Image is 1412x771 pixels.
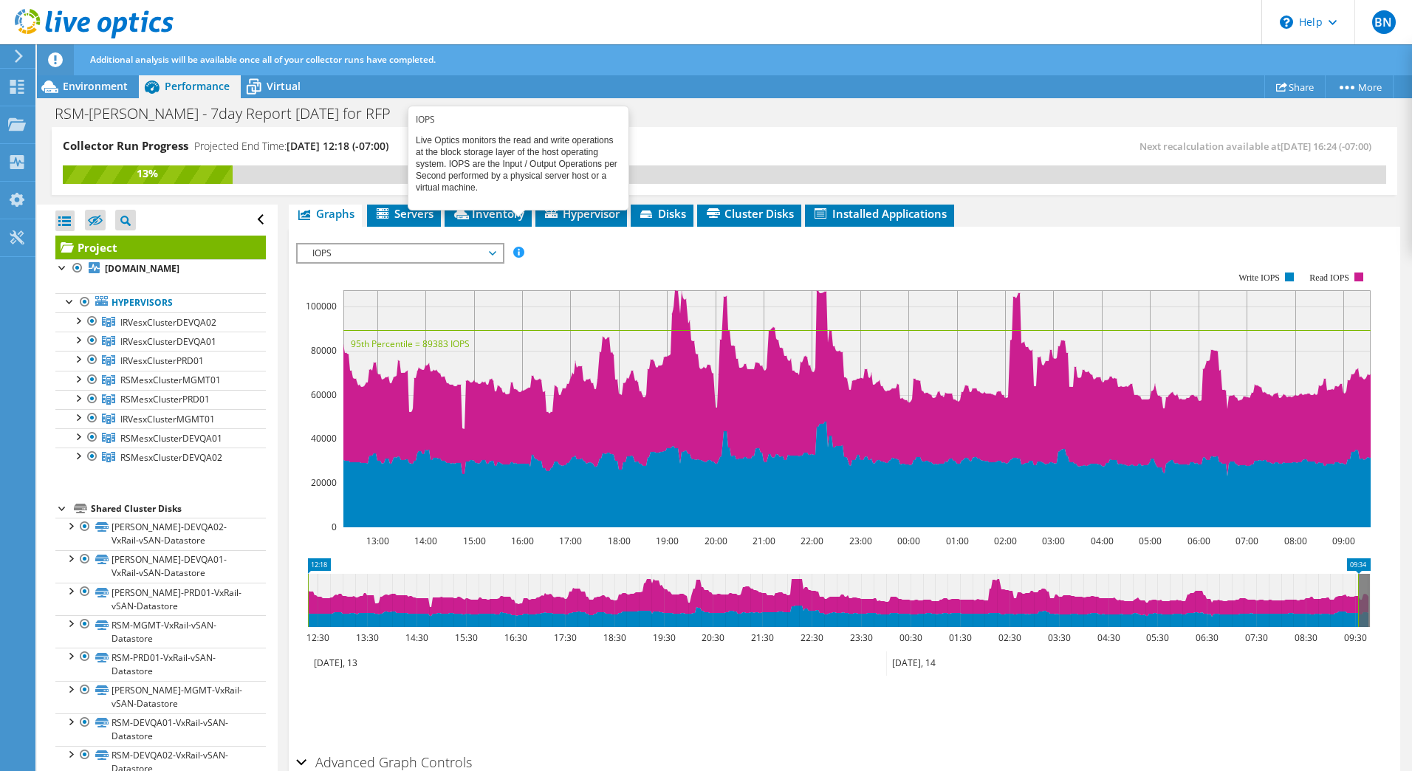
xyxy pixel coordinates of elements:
[1281,140,1371,153] span: [DATE] 16:24 (-07:00)
[91,500,266,518] div: Shared Cluster Disks
[452,206,524,221] span: Inventory
[1097,631,1120,644] text: 04:30
[296,206,354,221] span: Graphs
[1187,535,1210,547] text: 06:00
[1284,535,1306,547] text: 08:00
[55,518,266,550] a: [PERSON_NAME]-DEVQA02-VxRail-vSAN-Datastore
[55,448,266,467] a: RSMesxClusterDEVQA02
[948,631,971,644] text: 01:30
[655,535,678,547] text: 19:00
[55,371,266,390] a: RSMesxClusterMGMT01
[750,631,773,644] text: 21:30
[311,432,337,445] text: 40000
[306,631,329,644] text: 12:30
[55,351,266,370] a: IRVesxClusterPRD01
[55,681,266,713] a: [PERSON_NAME]-MGMT-VxRail-vSAN-Datastore
[1294,631,1317,644] text: 08:30
[48,106,414,122] h1: RSM-[PERSON_NAME] - 7day Report [DATE] for RFP
[1145,631,1168,644] text: 05:30
[1372,10,1396,34] span: BN
[504,631,527,644] text: 16:30
[55,332,266,351] a: IRVesxClusterDEVQA01
[90,53,436,66] span: Additional analysis will be available once all of your collector runs have completed.
[752,535,775,547] text: 21:00
[55,550,266,583] a: [PERSON_NAME]-DEVQA01-VxRail-vSAN-Datastore
[652,631,675,644] text: 19:30
[558,535,581,547] text: 17:00
[287,139,388,153] span: [DATE] 12:18 (-07:00)
[849,535,871,547] text: 23:00
[1325,75,1394,98] a: More
[899,631,922,644] text: 00:30
[1332,535,1354,547] text: 09:00
[704,535,727,547] text: 20:00
[1090,535,1113,547] text: 04:00
[1280,16,1293,29] svg: \n
[603,631,626,644] text: 18:30
[267,79,301,93] span: Virtual
[812,206,947,221] span: Installed Applications
[311,476,337,489] text: 20000
[63,79,128,93] span: Environment
[849,631,872,644] text: 23:30
[332,521,337,533] text: 0
[1047,631,1070,644] text: 03:30
[55,390,266,409] a: RSMesxClusterPRD01
[311,344,337,357] text: 80000
[800,535,823,547] text: 22:00
[355,631,378,644] text: 13:30
[1138,535,1161,547] text: 05:00
[351,337,470,350] text: 95th Percentile = 89383 IOPS
[306,300,337,312] text: 100000
[63,165,233,182] div: 13%
[366,535,388,547] text: 13:00
[543,206,620,221] span: Hypervisor
[705,206,794,221] span: Cluster Disks
[105,262,179,275] b: [DOMAIN_NAME]
[55,648,266,680] a: RSM-PRD01-VxRail-vSAN-Datastore
[1309,273,1349,283] text: Read IOPS
[454,631,477,644] text: 15:30
[55,615,266,648] a: RSM-MGMT-VxRail-vSAN-Datastore
[55,259,266,278] a: [DOMAIN_NAME]
[120,354,204,367] span: IRVesxClusterPRD01
[701,631,724,644] text: 20:30
[120,432,222,445] span: RSMesxClusterDEVQA01
[120,335,216,348] span: IRVesxClusterDEVQA01
[638,206,686,221] span: Disks
[800,631,823,644] text: 22:30
[55,293,266,312] a: Hypervisors
[305,244,495,262] span: IOPS
[120,374,221,386] span: RSMesxClusterMGMT01
[405,631,428,644] text: 14:30
[165,79,230,93] span: Performance
[194,138,388,154] h4: Projected End Time:
[998,631,1021,644] text: 02:30
[120,413,215,425] span: IRVesxClusterMGMT01
[993,535,1016,547] text: 02:00
[1195,631,1218,644] text: 06:30
[607,535,630,547] text: 18:00
[120,451,222,464] span: RSMesxClusterDEVQA02
[414,535,436,547] text: 14:00
[55,428,266,448] a: RSMesxClusterDEVQA01
[1264,75,1326,98] a: Share
[55,236,266,259] a: Project
[120,316,216,329] span: IRVesxClusterDEVQA02
[1244,631,1267,644] text: 07:30
[120,393,210,405] span: RSMesxClusterPRD01
[510,535,533,547] text: 16:00
[1139,140,1379,153] span: Next recalculation available at
[55,312,266,332] a: IRVesxClusterDEVQA02
[462,535,485,547] text: 15:00
[55,409,266,428] a: IRVesxClusterMGMT01
[1235,535,1258,547] text: 07:00
[311,388,337,401] text: 60000
[55,583,266,615] a: [PERSON_NAME]-PRD01-VxRail-vSAN-Datastore
[897,535,919,547] text: 00:00
[1238,273,1280,283] text: Write IOPS
[55,713,266,746] a: RSM-DEVQA01-VxRail-vSAN-Datastore
[553,631,576,644] text: 17:30
[374,206,433,221] span: Servers
[945,535,968,547] text: 01:00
